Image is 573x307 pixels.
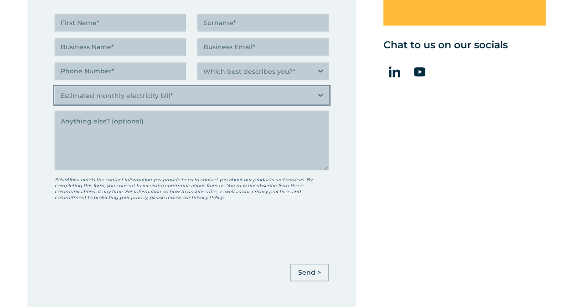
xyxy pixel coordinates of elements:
[55,14,186,31] input: First Name*
[290,264,329,281] input: Send >
[55,213,193,248] iframe: reCAPTCHA
[55,62,186,80] input: Phone Number*
[197,14,329,31] input: Surname*
[197,38,329,56] input: Business Email*
[383,39,546,51] h5: Chat to us on our socials
[55,38,186,56] input: Business Name*
[55,177,329,200] p: SolarAfrica needs the contact information you provide to us to contact you about our products and...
